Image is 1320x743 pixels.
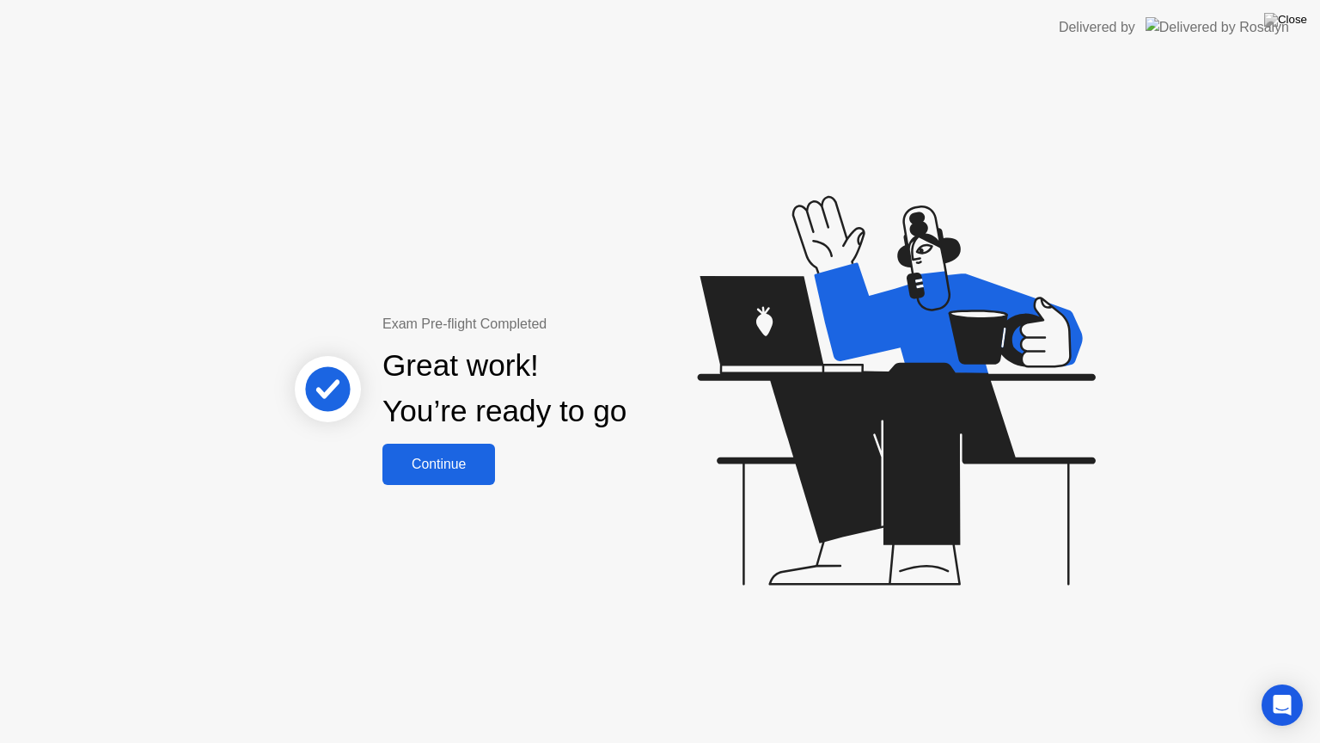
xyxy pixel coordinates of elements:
[1262,685,1303,726] div: Open Intercom Messenger
[388,457,490,472] div: Continue
[1059,17,1135,38] div: Delivered by
[1264,13,1307,27] img: Close
[382,343,626,434] div: Great work! You’re ready to go
[382,314,737,335] div: Exam Pre-flight Completed
[382,444,495,485] button: Continue
[1146,17,1289,37] img: Delivered by Rosalyn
